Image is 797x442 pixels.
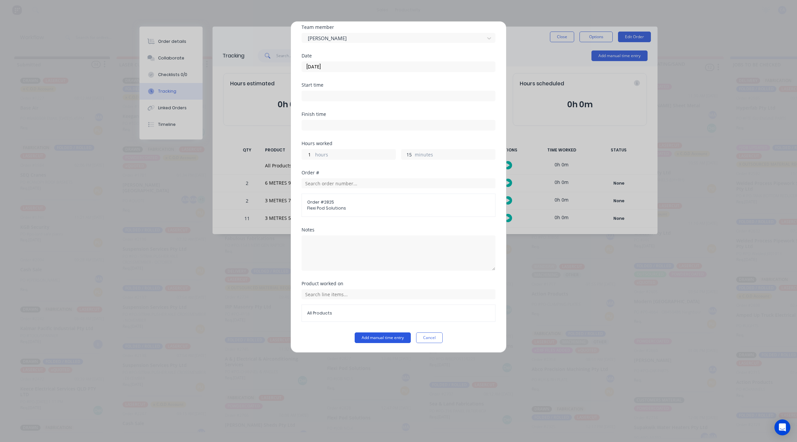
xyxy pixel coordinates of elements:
[302,170,495,175] div: Order #
[416,332,443,343] button: Cancel
[302,227,495,232] div: Notes
[401,149,413,159] input: 0
[302,25,495,30] div: Team member
[774,419,790,435] div: Open Intercom Messenger
[302,289,495,299] input: Search line items...
[302,178,495,188] input: Search order number...
[307,310,490,316] span: All Products
[355,332,411,343] button: Add manual time entry
[307,199,490,205] span: Order # 2825
[302,281,495,286] div: Product worked on
[415,151,495,159] label: minutes
[302,83,495,87] div: Start time
[302,112,495,117] div: Finish time
[302,53,495,58] div: Date
[302,149,313,159] input: 0
[307,205,490,211] span: Flexi Pod Solutions
[302,141,495,146] div: Hours worked
[315,151,396,159] label: hours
